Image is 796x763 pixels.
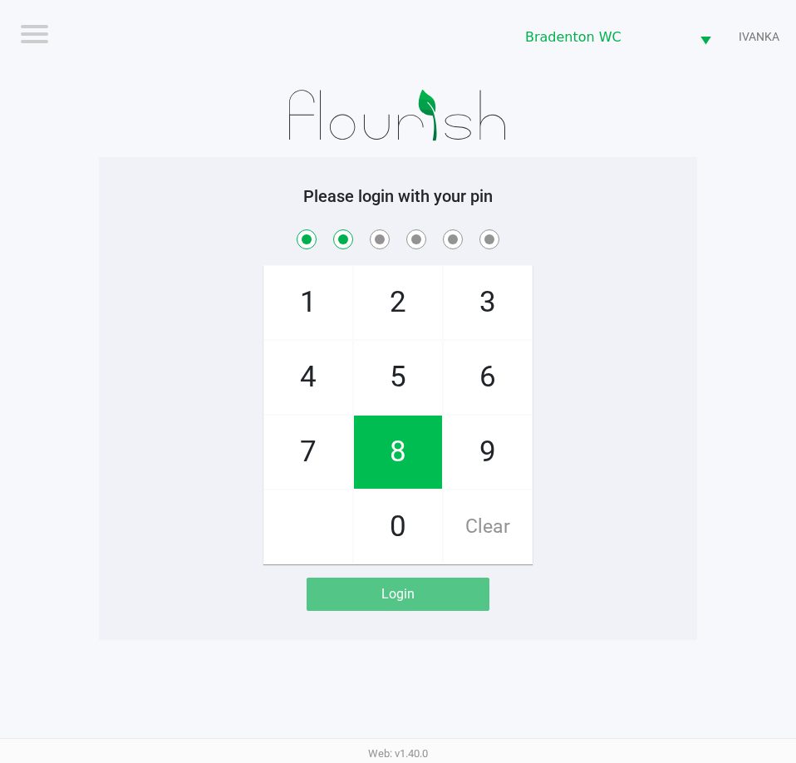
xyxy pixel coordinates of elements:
[739,28,779,46] span: IVANKA
[368,747,428,760] span: Web: v1.40.0
[444,416,532,489] span: 9
[354,266,442,339] span: 2
[444,490,532,564] span: Clear
[354,416,442,489] span: 8
[690,17,721,57] button: Select
[111,186,685,206] h5: Please login with your pin
[525,27,680,47] span: Bradenton WC
[264,416,352,489] span: 7
[264,341,352,414] span: 4
[354,341,442,414] span: 5
[264,266,352,339] span: 1
[354,490,442,564] span: 0
[444,341,532,414] span: 6
[444,266,532,339] span: 3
